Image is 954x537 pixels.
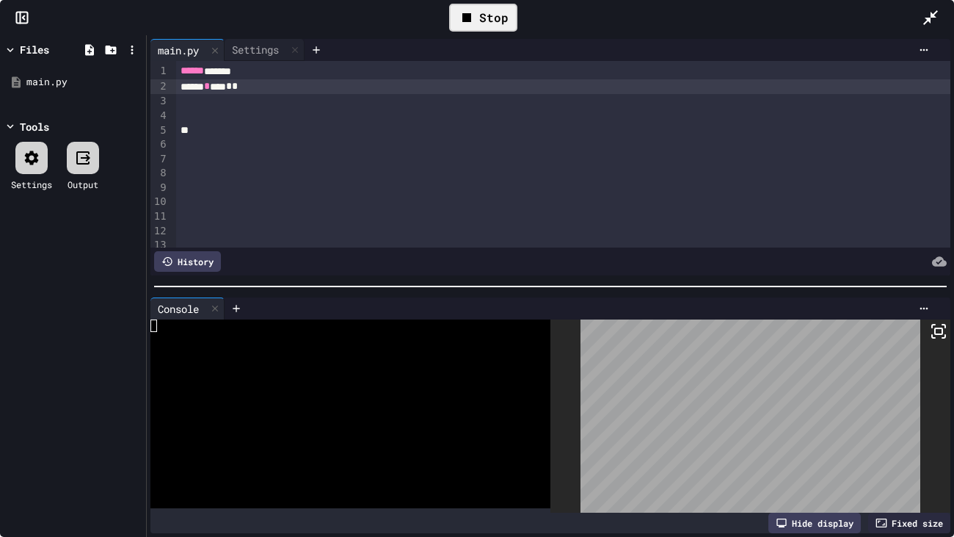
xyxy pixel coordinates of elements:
[150,195,169,209] div: 10
[150,238,169,253] div: 13
[150,94,169,109] div: 3
[150,166,169,181] div: 8
[150,152,169,167] div: 7
[154,251,221,272] div: History
[150,64,169,79] div: 1
[6,6,101,93] div: Chat with us now!Close
[150,209,169,224] div: 11
[150,109,169,123] div: 4
[150,137,169,152] div: 6
[150,79,169,95] div: 2
[150,123,169,138] div: 5
[150,224,169,239] div: 12
[150,181,169,195] div: 9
